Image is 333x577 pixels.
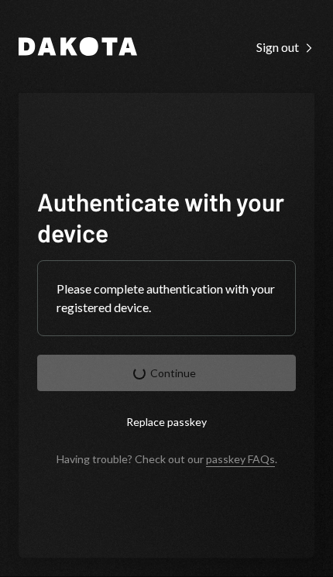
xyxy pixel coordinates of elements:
a: Sign out [256,38,314,55]
h1: Authenticate with your device [37,186,296,248]
div: Please complete authentication with your registered device. [57,280,276,317]
div: Sign out [256,39,314,55]
div: Having trouble? Check out our . [57,452,277,465]
a: passkey FAQs [206,452,275,467]
button: Replace passkey [37,404,296,440]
